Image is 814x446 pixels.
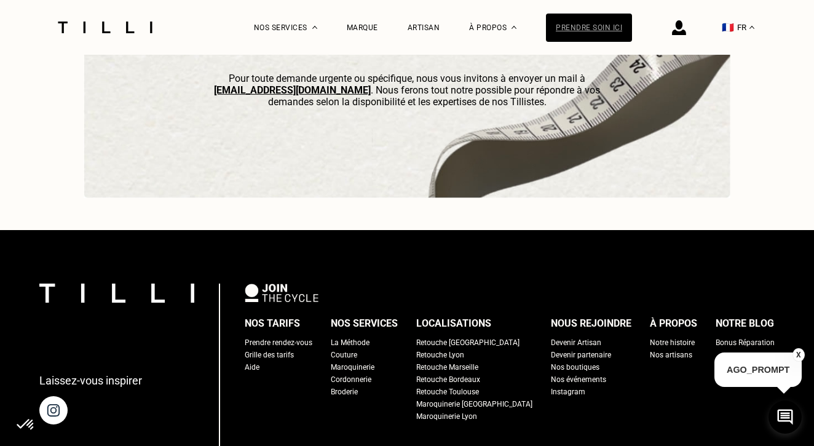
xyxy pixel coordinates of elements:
p: Pour toute demande urgente ou spécifique, nous vous invitons à envoyer un mail à . Nous ferons to... [198,73,616,108]
a: Prendre soin ici [546,14,632,42]
a: Aide [245,361,259,373]
a: Maroquinerie [GEOGRAPHIC_DATA] [416,398,532,410]
img: icône connexion [672,20,686,35]
div: Nos tarifs [245,314,300,333]
p: AGO_PROMPT [714,352,802,387]
a: Marque [347,23,378,32]
a: Maroquinerie Lyon [416,410,477,423]
a: Cordonnerie [331,373,371,386]
a: Nos artisans [650,349,692,361]
img: logo Tilli [39,284,194,303]
a: Prendre rendez-vous [245,336,312,349]
a: Instagram [551,386,585,398]
a: Retouche Lyon [416,349,464,361]
a: Retouche Toulouse [416,386,479,398]
a: Grille des tarifs [245,349,294,361]
div: Nous rejoindre [551,314,631,333]
a: Broderie [331,386,358,398]
span: 🇫🇷 [722,22,734,33]
a: Retouche Bordeaux [416,373,480,386]
a: Artisan [408,23,440,32]
img: Menu déroulant [312,26,317,29]
div: Localisations [416,314,491,333]
img: Logo du service de couturière Tilli [53,22,157,33]
a: Maroquinerie [331,361,374,373]
a: Retouche Marseille [416,361,478,373]
div: Nos services [331,314,398,333]
a: Devenir partenaire [551,349,611,361]
div: À propos [650,314,697,333]
a: Couture [331,349,357,361]
a: La Méthode [331,336,369,349]
a: Devenir Artisan [551,336,601,349]
a: Retouche [GEOGRAPHIC_DATA] [416,336,520,349]
p: Laissez-vous inspirer [39,374,142,387]
img: page instagram de Tilli une retoucherie à domicile [39,396,68,424]
img: menu déroulant [749,26,754,29]
img: logo Join The Cycle [245,284,318,302]
div: Notre blog [716,314,774,333]
a: Nos boutiques [551,361,599,373]
button: X [792,348,805,362]
a: Nos événements [551,373,606,386]
a: [EMAIL_ADDRESS][DOMAIN_NAME] [214,84,371,96]
a: Notre histoire [650,336,695,349]
img: Menu déroulant à propos [512,26,516,29]
a: Bonus Réparation [716,336,775,349]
